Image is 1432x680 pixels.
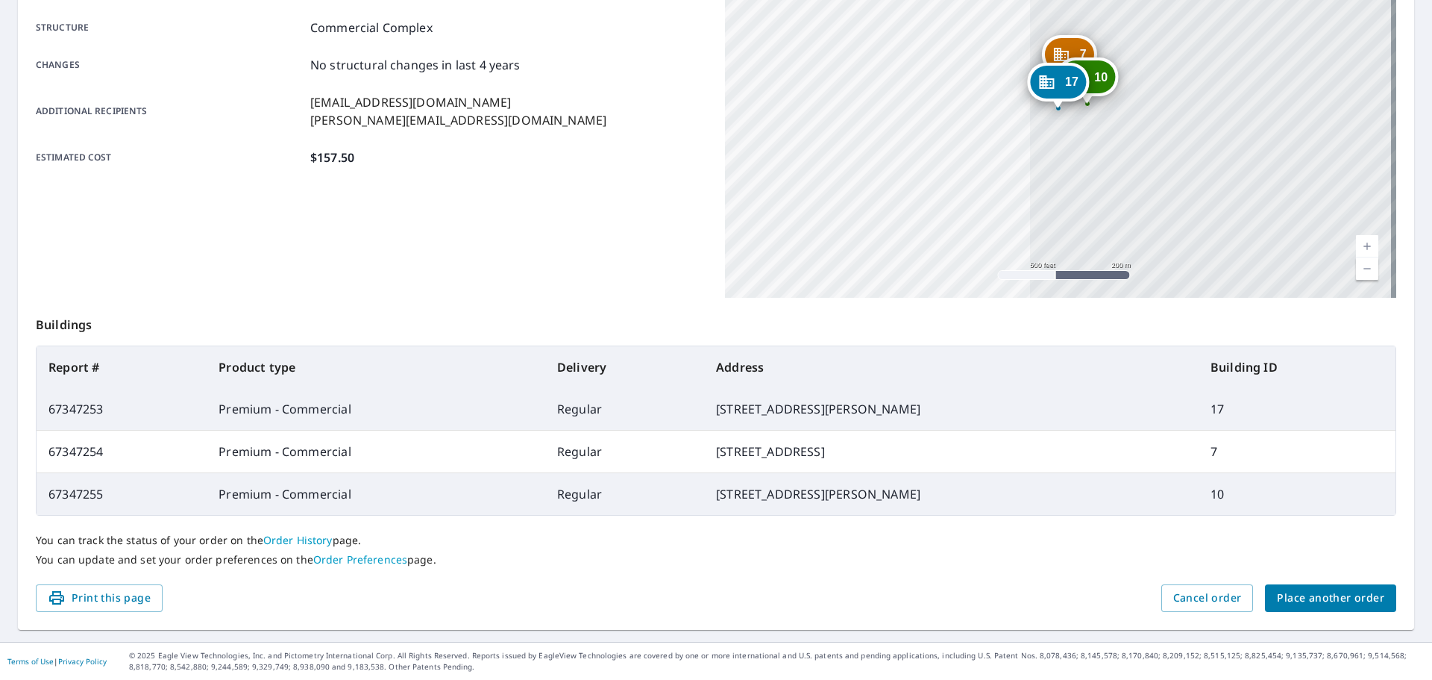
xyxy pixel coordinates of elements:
[37,431,207,473] td: 67347254
[36,56,304,74] p: Changes
[1199,431,1395,473] td: 7
[37,388,207,431] td: 67347253
[1265,584,1396,612] button: Place another order
[1199,388,1395,431] td: 17
[545,346,704,388] th: Delivery
[1056,57,1118,104] div: Dropped pin, building 10, Commercial property, 1515 S Harwood St Dallas, TX 75215
[36,93,304,129] p: Additional recipients
[310,111,606,129] p: [PERSON_NAME][EMAIL_ADDRESS][DOMAIN_NAME]
[310,56,521,74] p: No structural changes in last 4 years
[263,533,333,547] a: Order History
[1161,584,1254,612] button: Cancel order
[207,431,545,473] td: Premium - Commercial
[48,589,151,608] span: Print this page
[313,552,407,567] a: Order Preferences
[36,534,1396,547] p: You can track the status of your order on the page.
[704,388,1199,431] td: [STREET_ADDRESS][PERSON_NAME]
[36,19,304,37] p: Structure
[1173,589,1242,608] span: Cancel order
[1065,76,1078,87] span: 17
[1042,35,1097,81] div: Dropped pin, building 7, Commercial property, 1401 Park Ave Dallas, TX 75215
[704,346,1199,388] th: Address
[36,584,163,612] button: Print this page
[207,346,545,388] th: Product type
[36,149,304,166] p: Estimated cost
[36,553,1396,567] p: You can update and set your order preferences on the page.
[7,657,107,666] p: |
[129,650,1425,673] p: © 2025 Eagle View Technologies, Inc. and Pictometry International Corp. All Rights Reserved. Repo...
[545,431,704,473] td: Regular
[310,93,606,111] p: [EMAIL_ADDRESS][DOMAIN_NAME]
[310,149,354,166] p: $157.50
[1277,589,1384,608] span: Place another order
[310,19,433,37] p: Commercial Complex
[1356,258,1378,280] a: Current Level 16, Zoom Out
[1094,72,1108,83] span: 10
[37,473,207,515] td: 67347255
[704,431,1199,473] td: [STREET_ADDRESS]
[1199,346,1395,388] th: Building ID
[1027,63,1089,109] div: Dropped pin, building 17, Commercial property, 1717 Gano St Dallas, TX 75215
[207,388,545,431] td: Premium - Commercial
[1080,49,1087,60] span: 7
[37,346,207,388] th: Report #
[1199,473,1395,515] td: 10
[36,298,1396,346] p: Buildings
[207,473,545,515] td: Premium - Commercial
[7,656,54,667] a: Terms of Use
[545,473,704,515] td: Regular
[704,473,1199,515] td: [STREET_ADDRESS][PERSON_NAME]
[545,388,704,431] td: Regular
[58,656,107,667] a: Privacy Policy
[1356,235,1378,258] a: Current Level 16, Zoom In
